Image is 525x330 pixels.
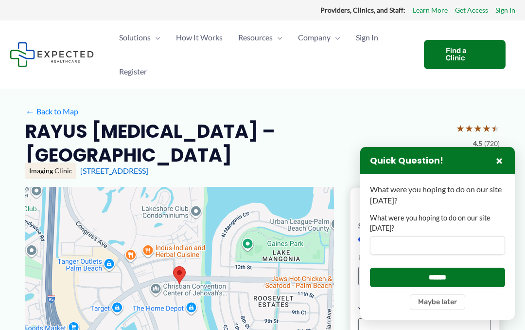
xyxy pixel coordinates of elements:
a: Register [111,55,155,89]
span: 4.5 [473,137,482,150]
a: Learn More [413,4,448,17]
span: Resources [238,20,273,55]
span: ★ [456,119,465,137]
div: Imaging Clinic [25,163,76,179]
span: How It Works [176,20,223,55]
span: Sign In [356,20,378,55]
h3: Quick Question! [370,155,443,166]
span: ★ [465,119,473,137]
a: Find a Clinic [424,40,506,69]
img: Expected Healthcare Logo - side, dark font, small [10,42,94,67]
span: Company [298,20,331,55]
label: First Name [358,254,422,263]
span: ← [25,107,35,116]
a: Sign In [495,4,515,17]
button: Maybe later [410,294,465,310]
span: Menu Toggle [151,20,160,55]
span: Solutions [119,20,151,55]
strong: Providers, Clinics, and Staff: [320,6,405,14]
a: Get Access [455,4,488,17]
span: Menu Toggle [273,20,282,55]
span: ★ [491,119,500,137]
a: Sign In [348,20,386,55]
a: ←Back to Map [25,104,78,119]
nav: Primary Site Navigation [111,20,414,89]
span: ★ [482,119,491,137]
label: What were you hoping to do on our site [DATE]? [370,213,505,233]
h2: Book Online [358,196,491,215]
span: (720) [484,137,500,150]
a: [STREET_ADDRESS] [80,166,148,175]
a: SolutionsMenu Toggle [111,20,168,55]
span: ★ [473,119,482,137]
button: Close [493,155,505,166]
a: ResourcesMenu Toggle [230,20,290,55]
label: Your Email Address [358,305,491,314]
p: What were you hoping to do on our site [DATE]? [370,184,505,206]
span: Menu Toggle [331,20,340,55]
a: How It Works [168,20,230,55]
span: Register [119,55,147,89]
p: Step of [358,222,491,229]
a: CompanyMenu Toggle [290,20,348,55]
h2: RAYUS [MEDICAL_DATA] – [GEOGRAPHIC_DATA] [25,119,448,167]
